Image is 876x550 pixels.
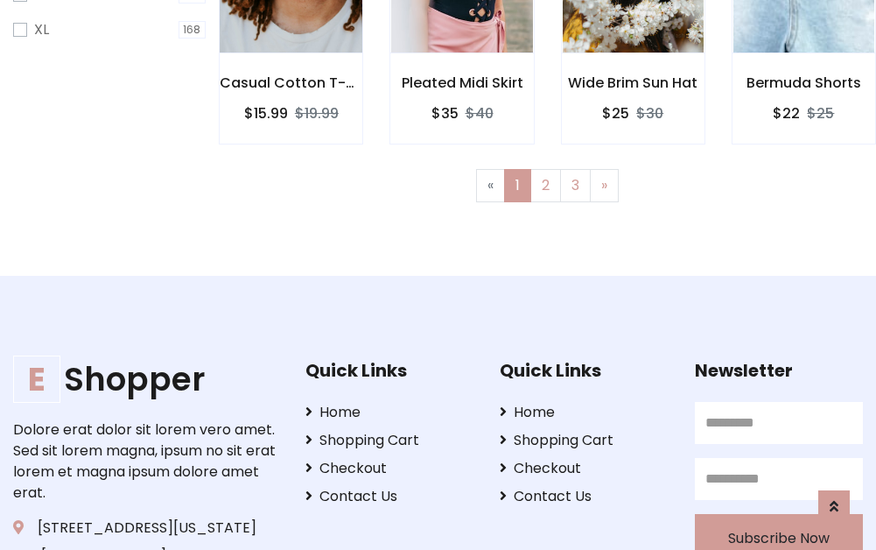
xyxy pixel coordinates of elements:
p: Dolore erat dolor sit lorem vero amet. Sed sit lorem magna, ipsum no sit erat lorem et magna ipsu... [13,420,278,504]
h6: Casual Cotton T-Shirt [220,74,362,91]
h1: Shopper [13,360,278,398]
h5: Newsletter [695,360,863,381]
a: Next [590,169,619,202]
del: $25 [807,103,834,123]
h6: Wide Brim Sun Hat [562,74,704,91]
nav: Page navigation [232,169,863,202]
del: $40 [466,103,494,123]
del: $19.99 [295,103,339,123]
h6: $22 [773,105,800,122]
a: EShopper [13,360,278,398]
span: 168 [179,21,207,39]
a: 1 [504,169,531,202]
h6: Pleated Midi Skirt [390,74,533,91]
a: Checkout [305,458,473,479]
a: Shopping Cart [305,430,473,451]
p: [STREET_ADDRESS][US_STATE] [13,518,278,539]
a: Contact Us [305,486,473,507]
h6: Bermuda Shorts [732,74,875,91]
a: Contact Us [500,486,668,507]
a: 2 [530,169,561,202]
a: 3 [560,169,591,202]
h5: Quick Links [305,360,473,381]
h6: $25 [602,105,629,122]
a: Home [305,402,473,423]
label: XL [34,19,49,40]
a: Home [500,402,668,423]
del: $30 [636,103,663,123]
span: » [601,175,607,195]
h6: $35 [431,105,459,122]
a: Checkout [500,458,668,479]
a: Shopping Cart [500,430,668,451]
h5: Quick Links [500,360,668,381]
h6: $15.99 [244,105,288,122]
span: E [13,356,60,403]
